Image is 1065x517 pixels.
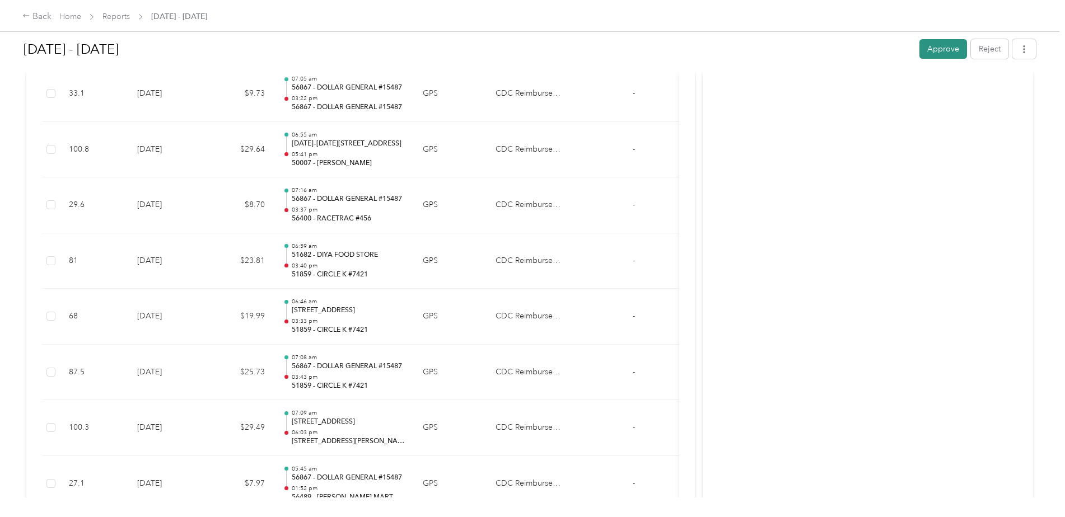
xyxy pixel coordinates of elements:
p: 56867 - DOLLAR GENERAL #15487 [292,83,405,93]
td: $9.73 [207,66,274,122]
p: 03:33 pm [292,317,405,325]
td: $25.73 [207,345,274,401]
span: - [633,144,635,154]
td: CDC Reimbursed Ride [487,345,571,401]
div: Back [22,10,52,23]
td: 100.8 [60,122,128,178]
td: GPS [414,233,487,289]
p: 56867 - DOLLAR GENERAL #15487 [292,361,405,372]
td: $23.81 [207,233,274,289]
p: 56867 - DOLLAR GENERAL #15487 [292,473,405,483]
p: 01:52 pm [292,485,405,492]
td: [DATE] [128,66,207,122]
p: 03:22 pm [292,95,405,102]
iframe: Everlance-gr Chat Button Frame [1002,454,1065,517]
td: [DATE] [128,177,207,233]
td: $29.49 [207,400,274,456]
p: 06:03 pm [292,429,405,436]
p: [STREET_ADDRESS] [292,417,405,427]
td: GPS [414,400,487,456]
span: - [633,256,635,265]
p: 56400 - RACETRAC #456 [292,214,405,224]
p: [STREET_ADDRESS] [292,305,405,316]
td: CDC Reimbursed Ride [487,456,571,512]
td: GPS [414,66,487,122]
td: $7.97 [207,456,274,512]
td: CDC Reimbursed Ride [487,289,571,345]
p: 06:59 am [292,242,405,250]
p: 07:08 am [292,354,405,361]
p: 51859 - CIRCLE K #7421 [292,325,405,335]
p: 07:09 am [292,409,405,417]
td: GPS [414,456,487,512]
td: 27.1 [60,456,128,512]
p: 56489 - [PERSON_NAME] MART AT [GEOGRAPHIC_DATA] [292,492,405,502]
p: 03:37 pm [292,206,405,214]
button: Reject [971,39,1008,59]
p: 07:16 am [292,186,405,194]
td: CDC Reimbursed Ride [487,122,571,178]
p: 05:41 pm [292,151,405,158]
td: 68 [60,289,128,345]
span: - [633,478,635,488]
p: 03:40 pm [292,262,405,270]
td: CDC Reimbursed Ride [487,233,571,289]
a: Home [59,12,81,21]
p: 03:43 pm [292,373,405,381]
td: 100.3 [60,400,128,456]
td: GPS [414,122,487,178]
td: CDC Reimbursed Ride [487,66,571,122]
p: 51859 - CIRCLE K #7421 [292,270,405,280]
td: GPS [414,345,487,401]
p: 51682 - DIYA FOOD STORE [292,250,405,260]
p: 06:46 am [292,298,405,305]
span: [DATE] - [DATE] [151,11,207,22]
td: $8.70 [207,177,274,233]
td: [DATE] [128,122,207,178]
td: GPS [414,177,487,233]
button: Approve [919,39,967,59]
td: [DATE] [128,345,207,401]
p: 05:45 am [292,465,405,473]
td: CDC Reimbursed Ride [487,400,571,456]
td: CDC Reimbursed Ride [487,177,571,233]
td: 33.1 [60,66,128,122]
p: 06:55 am [292,131,405,139]
td: [DATE] [128,400,207,456]
td: [DATE] [128,289,207,345]
span: - [633,422,635,432]
p: 56867 - DOLLAR GENERAL #15487 [292,102,405,112]
td: 87.5 [60,345,128,401]
p: 51859 - CIRCLE K #7421 [292,381,405,391]
h1: Aug 1 - 31, 2025 [24,36,912,63]
td: 81 [60,233,128,289]
td: $29.64 [207,122,274,178]
td: GPS [414,289,487,345]
td: $19.99 [207,289,274,345]
td: [DATE] [128,233,207,289]
p: 50007 - [PERSON_NAME] [292,158,405,168]
span: - [633,200,635,209]
span: - [633,367,635,377]
span: - [633,311,635,321]
p: [DATE]–[DATE][STREET_ADDRESS] [292,139,405,149]
p: [STREET_ADDRESS][PERSON_NAME] [292,436,405,446]
td: [DATE] [128,456,207,512]
td: 29.6 [60,177,128,233]
span: - [633,88,635,98]
p: 56867 - DOLLAR GENERAL #15487 [292,194,405,204]
a: Reports [102,12,130,21]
